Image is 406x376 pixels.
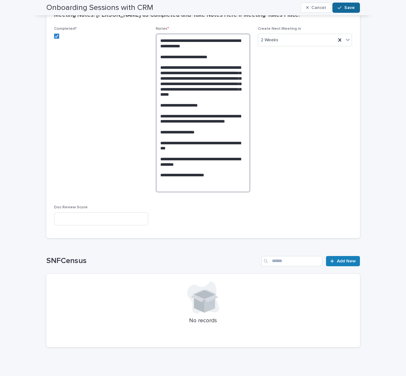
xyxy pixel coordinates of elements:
[46,3,153,12] h2: Onboarding Sessions with CRM
[54,27,77,31] span: Completed?
[261,37,278,44] span: 2 Weeks
[301,3,331,13] button: Cancel
[344,5,355,10] span: Save
[258,27,301,31] span: Create Next Meeting in
[337,259,356,263] span: Add New
[261,256,322,266] input: Search
[332,3,360,13] button: Save
[311,5,326,10] span: Cancel
[326,256,360,266] a: Add New
[54,205,88,209] span: Doc Review Score
[46,256,259,266] h1: SNFCensus
[54,317,352,324] p: No records
[156,27,169,31] span: Notes
[54,12,300,19] h2: Meeting Notes. [PERSON_NAME] as Completed and Take Notes Here if Meeting Takes Place.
